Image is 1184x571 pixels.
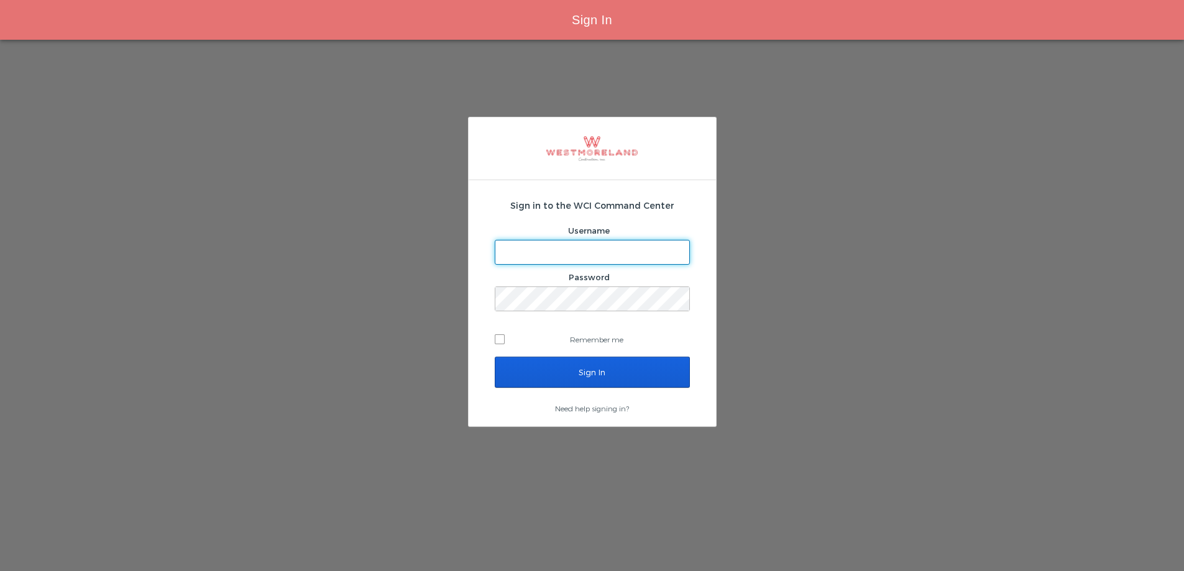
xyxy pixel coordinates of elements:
[495,199,690,212] h2: Sign in to the WCI Command Center
[495,330,690,349] label: Remember me
[555,404,629,413] a: Need help signing in?
[569,272,610,282] label: Password
[495,357,690,388] input: Sign In
[572,13,612,27] span: Sign In
[568,226,610,235] label: Username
